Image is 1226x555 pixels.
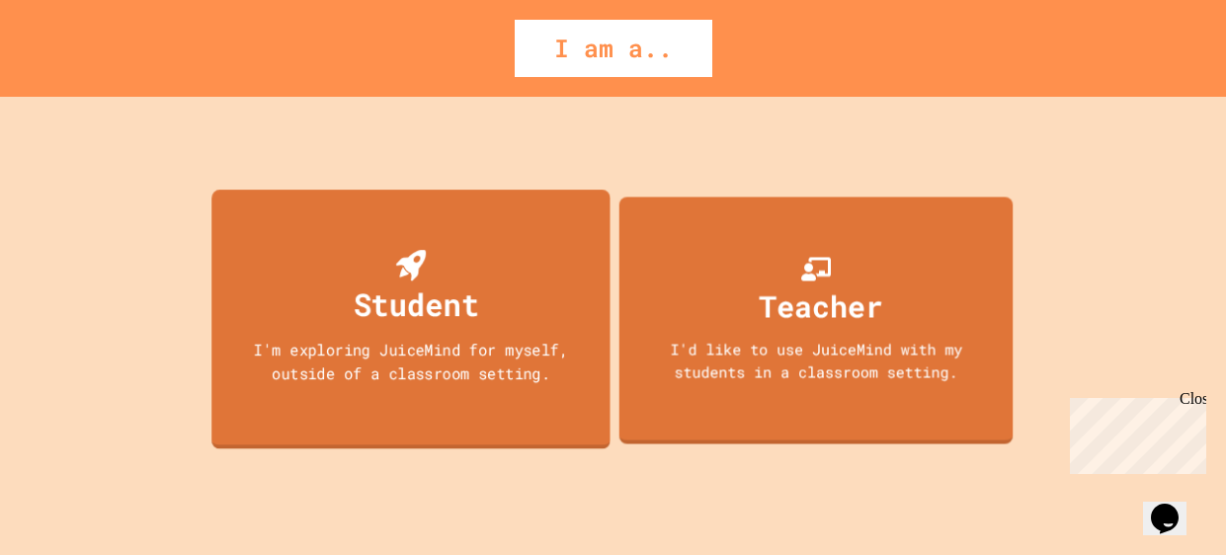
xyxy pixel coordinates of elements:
div: I'd like to use JuiceMind with my students in a classroom setting. [638,338,993,382]
div: I am a.. [515,20,712,77]
iframe: chat widget [1143,476,1206,535]
div: Chat with us now!Close [8,8,136,125]
div: Student [353,281,478,328]
div: I'm exploring JuiceMind for myself, outside of a classroom setting. [231,338,590,384]
div: Teacher [759,283,883,328]
iframe: chat widget [1062,390,1206,474]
